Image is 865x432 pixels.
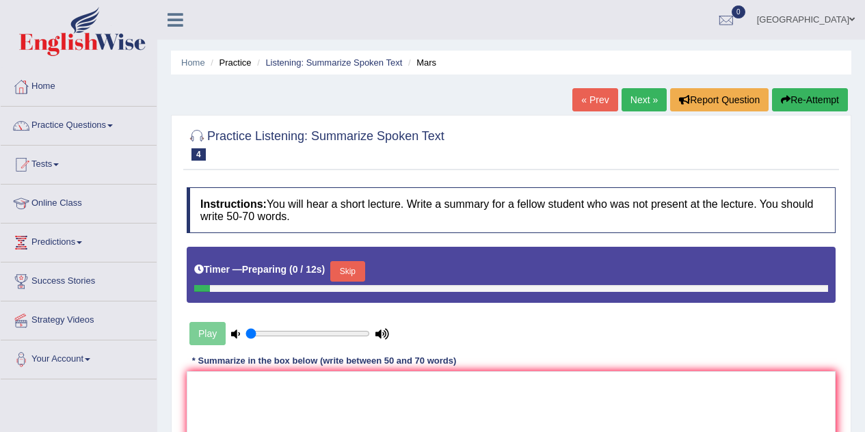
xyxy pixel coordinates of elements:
[242,264,287,275] b: Preparing
[187,126,444,161] h2: Practice Listening: Summarize Spoken Text
[200,198,267,210] b: Instructions:
[732,5,745,18] span: 0
[181,57,205,68] a: Home
[194,265,325,275] h5: Timer —
[191,148,206,161] span: 4
[207,56,251,69] li: Practice
[1,68,157,102] a: Home
[187,354,462,367] div: * Summarize in the box below (write between 50 and 70 words)
[1,107,157,141] a: Practice Questions
[265,57,402,68] a: Listening: Summarize Spoken Text
[1,224,157,258] a: Predictions
[1,301,157,336] a: Strategy Videos
[187,187,836,233] h4: You will hear a short lecture. Write a summary for a fellow student who was not present at the le...
[330,261,364,282] button: Skip
[572,88,617,111] a: « Prev
[1,185,157,219] a: Online Class
[289,264,293,275] b: (
[405,56,436,69] li: Mars
[670,88,769,111] button: Report Question
[1,340,157,375] a: Your Account
[772,88,848,111] button: Re-Attempt
[322,264,325,275] b: )
[293,264,322,275] b: 0 / 12s
[1,146,157,180] a: Tests
[1,262,157,297] a: Success Stories
[622,88,667,111] a: Next »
